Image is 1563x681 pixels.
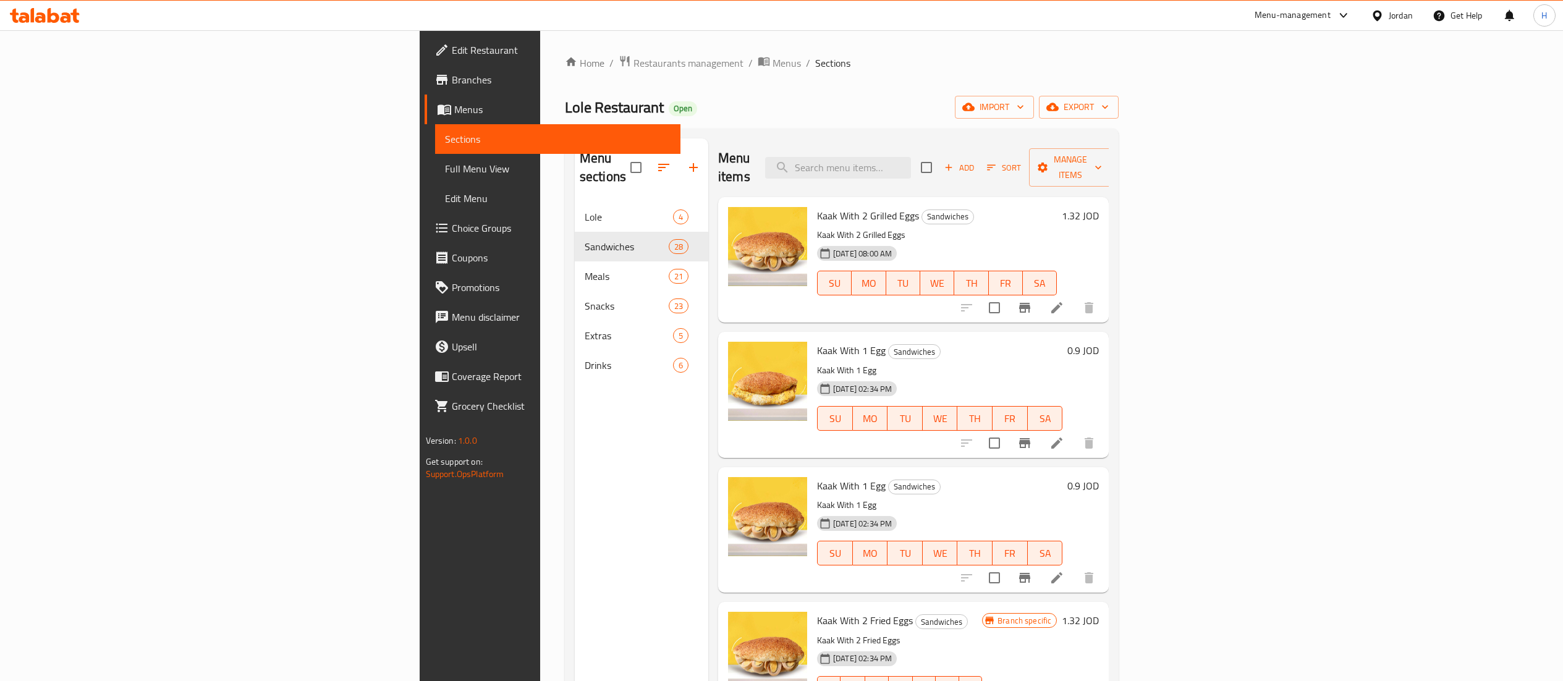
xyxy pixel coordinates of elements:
span: 21 [669,271,688,282]
img: Kaak With 1 Egg [728,342,807,421]
span: SU [823,274,847,292]
span: Branches [452,72,671,87]
button: Branch-specific-item [1010,563,1040,593]
a: Edit menu item [1049,570,1064,585]
img: Kaak With 2 Grilled Eggs [728,207,807,286]
span: Select section [913,154,939,180]
span: Select all sections [623,154,649,180]
span: 5 [674,330,688,342]
span: Choice Groups [452,221,671,235]
span: Add [942,161,976,175]
button: WE [923,541,958,565]
a: Coupons [425,243,680,273]
p: Kaak With 2 Fried Eggs [817,633,982,648]
button: TH [957,541,993,565]
span: SU [823,544,848,562]
span: MO [857,274,881,292]
span: SU [823,410,848,428]
button: Manage items [1029,148,1112,187]
p: Kaak With 1 Egg [817,363,1062,378]
a: Upsell [425,332,680,362]
span: Menu disclaimer [452,310,671,324]
span: Coverage Report [452,369,671,384]
button: MO [852,271,886,295]
span: FR [998,544,1023,562]
a: Coverage Report [425,362,680,391]
span: FR [998,410,1023,428]
span: import [965,99,1024,115]
span: Full Menu View [445,161,671,176]
span: [DATE] 02:34 PM [828,653,897,664]
input: search [765,157,911,179]
button: SA [1028,406,1063,431]
div: Jordan [1389,9,1413,22]
span: Sandwiches [889,480,940,494]
span: TH [962,544,988,562]
button: FR [993,541,1028,565]
span: 4 [674,211,688,223]
nav: breadcrumb [565,55,1119,71]
span: Sections [815,56,850,70]
span: MO [858,410,883,428]
span: Coupons [452,250,671,265]
span: Meals [585,269,669,284]
button: TU [887,541,923,565]
span: Upsell [452,339,671,354]
span: TH [959,274,983,292]
span: Open [669,103,697,114]
button: FR [989,271,1023,295]
div: Sandwiches [888,344,941,359]
span: Sandwiches [916,615,967,629]
a: Menus [758,55,801,71]
span: Select to update [981,430,1007,456]
span: WE [928,410,953,428]
span: Sandwiches [922,209,973,224]
button: SA [1028,541,1063,565]
button: export [1039,96,1119,119]
span: Snacks [585,298,669,313]
button: SU [817,406,853,431]
div: Extras5 [575,321,708,350]
span: H [1541,9,1547,22]
div: Drinks6 [575,350,708,380]
button: SU [817,541,853,565]
button: Add section [679,153,708,182]
span: Menus [454,102,671,117]
span: Version: [426,433,456,449]
a: Edit menu item [1049,436,1064,450]
a: Promotions [425,273,680,302]
span: Lole [585,209,673,224]
span: TU [891,274,915,292]
div: Sandwiches [921,209,974,224]
h6: 0.9 JOD [1067,342,1099,359]
button: delete [1074,428,1104,458]
button: delete [1074,563,1104,593]
span: Get support on: [426,454,483,470]
div: items [669,269,688,284]
div: Menu-management [1255,8,1331,23]
div: Snacks23 [575,291,708,321]
h2: Menu items [718,149,750,186]
span: Kaak With 2 Fried Eggs [817,611,913,630]
a: Sections [435,124,680,154]
a: Edit Menu [435,184,680,213]
span: Grocery Checklist [452,399,671,413]
a: Edit menu item [1049,300,1064,315]
a: Menu disclaimer [425,302,680,332]
button: delete [1074,293,1104,323]
span: Restaurants management [633,56,743,70]
button: import [955,96,1034,119]
div: Open [669,101,697,116]
button: TU [887,406,923,431]
span: [DATE] 02:34 PM [828,383,897,395]
span: [DATE] 02:34 PM [828,518,897,530]
div: items [669,239,688,254]
div: Extras [585,328,673,343]
li: / [806,56,810,70]
div: items [673,358,688,373]
span: SA [1028,274,1052,292]
p: Kaak With 1 Egg [817,497,1062,513]
button: Branch-specific-item [1010,428,1040,458]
